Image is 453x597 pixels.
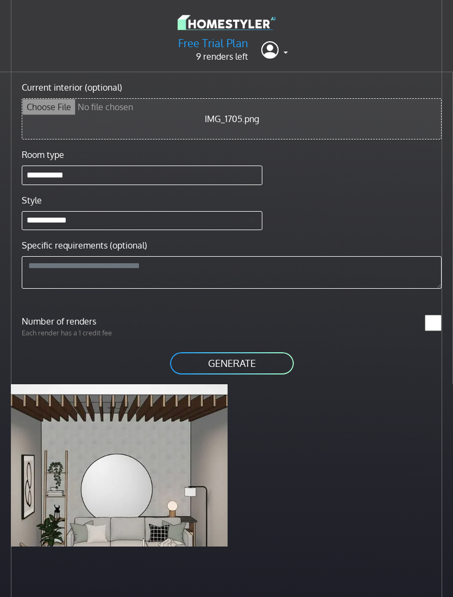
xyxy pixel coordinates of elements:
[22,148,64,161] label: Room type
[178,13,275,32] img: logo-3de290ba35641baa71223ecac5eacb59cb85b4c7fdf211dc9aaecaaee71ea2f8.svg
[22,194,42,207] label: Style
[178,36,248,50] h5: Free Trial Plan
[22,81,122,94] label: Current interior (optional)
[169,351,295,376] button: GENERATE
[15,328,232,338] p: Each render has a 1 credit fee
[15,315,232,328] label: Number of renders
[22,239,147,252] label: Specific requirements (optional)
[178,50,248,63] p: 9 renders left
